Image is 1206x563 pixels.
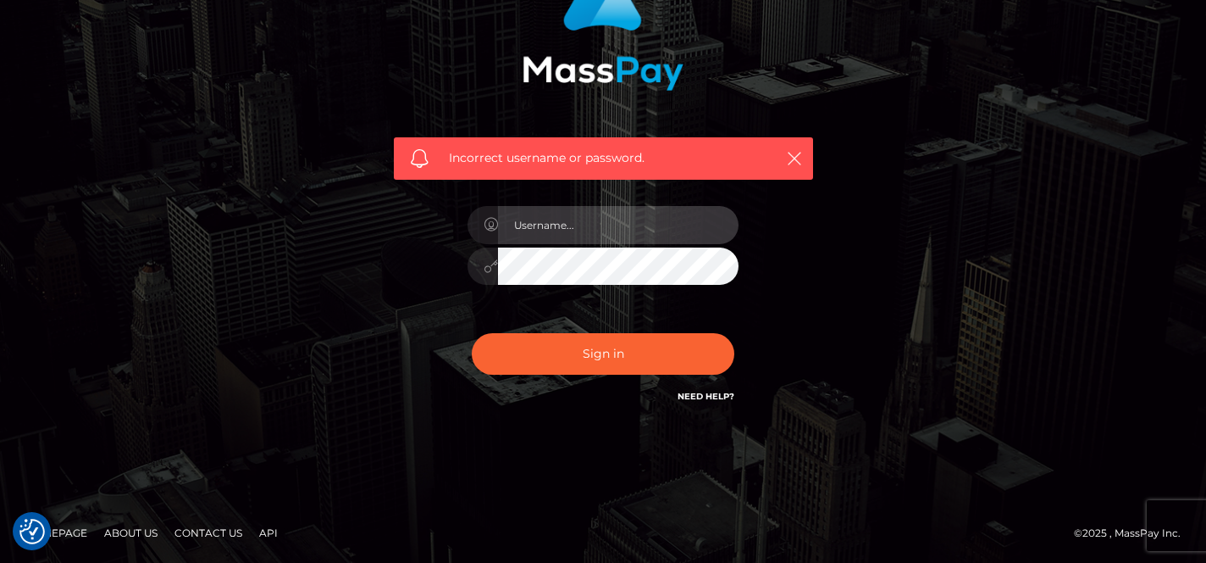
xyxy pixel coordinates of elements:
[472,333,734,375] button: Sign in
[19,519,45,544] button: Consent Preferences
[19,519,45,544] img: Revisit consent button
[678,391,734,402] a: Need Help?
[168,520,249,546] a: Contact Us
[1074,524,1193,543] div: © 2025 , MassPay Inc.
[252,520,285,546] a: API
[97,520,164,546] a: About Us
[498,206,739,244] input: Username...
[449,149,758,167] span: Incorrect username or password.
[19,520,94,546] a: Homepage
